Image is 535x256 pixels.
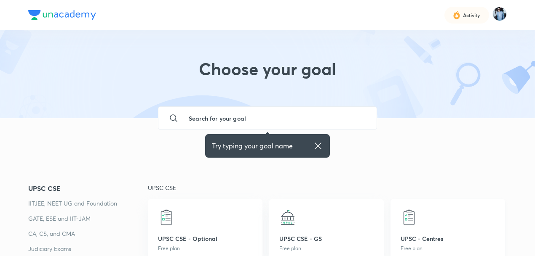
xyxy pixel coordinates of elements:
[279,209,296,226] img: UPSC CSE - GS
[401,209,417,226] img: UPSC - Centres
[28,10,96,20] img: Company Logo
[279,234,374,243] p: UPSC CSE - GS
[279,245,374,252] p: Free plan
[148,183,507,192] p: UPSC CSE
[28,183,148,193] a: UPSC CSE
[158,234,252,243] p: UPSC CSE - Optional
[401,234,495,243] p: UPSC - Centres
[28,229,148,239] a: CA, CS, and CMA
[158,209,175,226] img: UPSC CSE - Optional
[199,59,336,89] h1: Choose your goal
[182,107,370,129] input: Search for your goal
[453,10,460,20] img: activity
[401,245,495,252] p: Free plan
[212,141,323,151] div: Try typing your goal name
[28,198,148,208] a: IITJEE, NEET UG and Foundation
[28,214,148,224] a: GATE, ESE and IIT-JAM
[492,7,507,21] img: Shipu
[158,245,252,252] p: Free plan
[28,244,148,254] a: Judiciary Exams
